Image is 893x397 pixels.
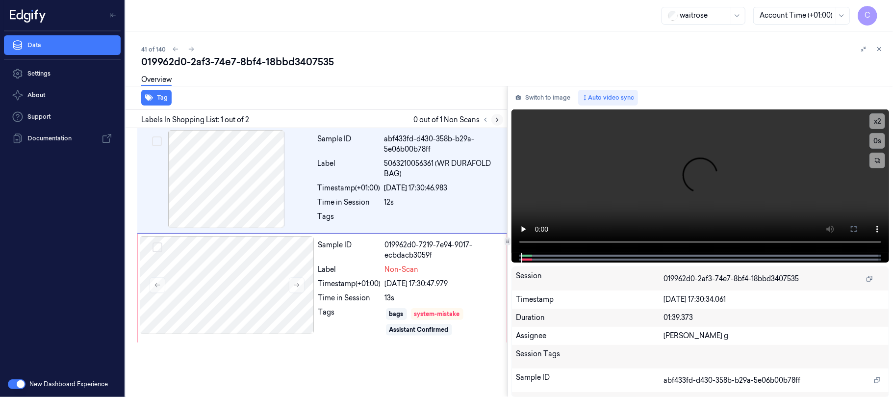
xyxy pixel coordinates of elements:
[152,136,162,146] button: Select row
[318,265,381,275] div: Label
[516,294,663,305] div: Timestamp
[141,115,249,125] span: Labels In Shopping List: 1 out of 2
[663,294,885,305] div: [DATE] 17:30:34.061
[153,242,162,252] button: Select row
[4,107,121,127] a: Support
[384,134,501,155] div: abf433fd-d430-358b-b29a-5e06b00b78ff
[516,372,663,388] div: Sample ID
[516,331,663,341] div: Assignee
[141,90,172,106] button: Tag
[4,64,121,83] a: Settings
[663,274,799,284] span: 019962d0-2af3-74e7-8bf4-18bbd3407535
[318,212,381,227] div: Tags
[4,129,121,148] a: Documentation
[318,307,381,337] div: Tags
[385,265,419,275] span: Non-Scan
[318,197,381,208] div: Time in Session
[385,279,501,289] div: [DATE] 17:30:47.979
[141,45,166,53] span: 41 of 140
[413,114,503,126] span: 0 out of 1 Non Scans
[414,310,460,318] div: system-mistake
[141,75,172,86] a: Overview
[318,159,381,179] div: Label
[869,133,885,149] button: 0s
[385,240,501,261] div: 019962d0-7219-7e94-9017-ecbdacb3059f
[869,113,885,129] button: x2
[516,271,663,287] div: Session
[516,349,663,365] div: Session Tags
[389,325,449,334] div: Assistant Confirmed
[4,85,121,105] button: About
[663,313,885,323] div: 01:39.373
[389,310,404,318] div: bags
[4,35,121,55] a: Data
[384,197,501,208] div: 12s
[511,90,574,106] button: Switch to image
[384,159,501,179] span: 5063210056361 (WR DURAFOLD BAG)
[318,240,381,261] div: Sample ID
[516,313,663,323] div: Duration
[858,6,877,26] button: C
[318,279,381,289] div: Timestamp (+01:00)
[318,293,381,303] div: Time in Session
[385,293,501,303] div: 13s
[318,183,381,193] div: Timestamp (+01:00)
[141,55,885,69] div: 019962d0-2af3-74e7-8bf4-18bbd3407535
[578,90,638,106] button: Auto video sync
[105,7,121,23] button: Toggle Navigation
[318,134,381,155] div: Sample ID
[663,375,800,386] span: abf433fd-d430-358b-b29a-5e06b00b78ff
[384,183,501,193] div: [DATE] 17:30:46.983
[663,331,885,341] div: [PERSON_NAME] g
